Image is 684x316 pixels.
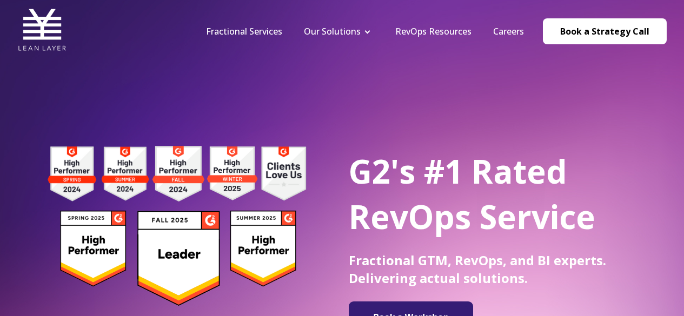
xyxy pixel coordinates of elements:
[206,25,282,37] a: Fractional Services
[304,25,361,37] a: Our Solutions
[195,25,535,37] div: Navigation Menu
[493,25,524,37] a: Careers
[29,143,324,309] img: g2 badges
[543,18,667,44] a: Book a Strategy Call
[395,25,472,37] a: RevOps Resources
[18,5,67,54] img: Lean Layer Logo
[349,149,595,239] span: G2's #1 Rated RevOps Service
[349,251,606,287] span: Fractional GTM, RevOps, and BI experts. Delivering actual solutions.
